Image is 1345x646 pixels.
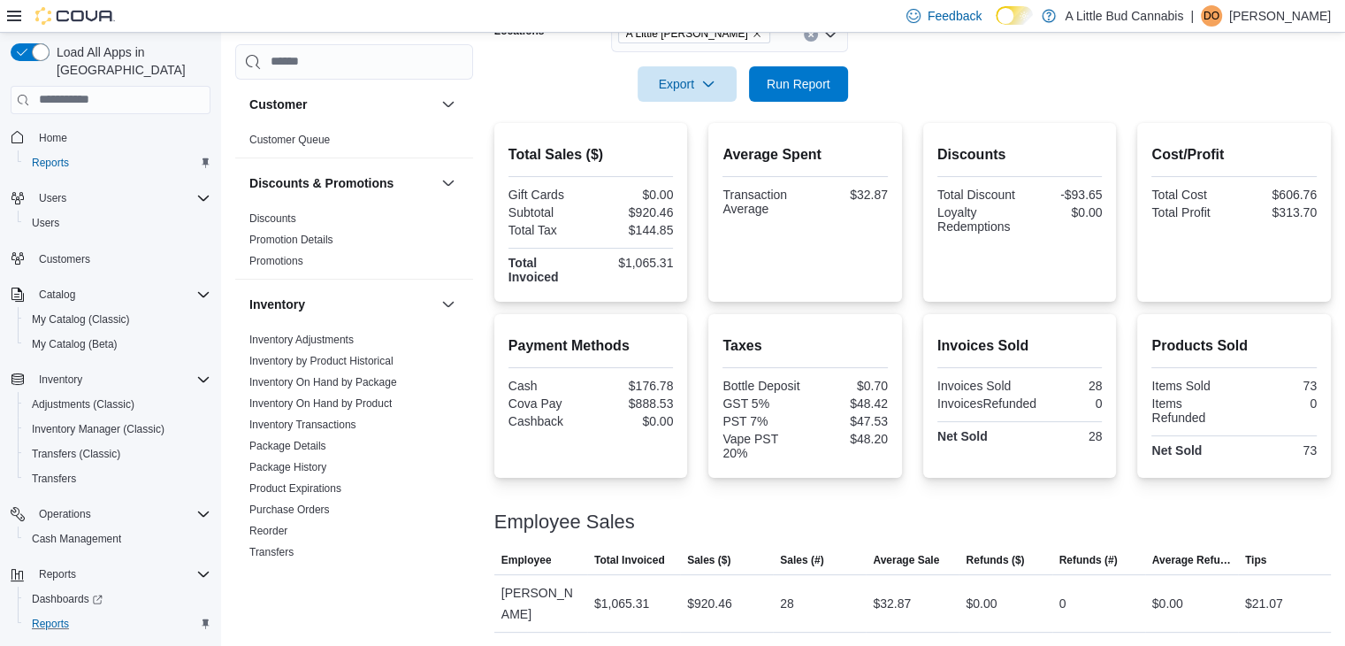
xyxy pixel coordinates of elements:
h3: Employee Sales [494,511,635,533]
div: $48.20 [809,432,888,446]
h3: Inventory [249,296,305,313]
span: Adjustments (Classic) [32,397,134,411]
span: Reorder [249,524,287,538]
span: Inventory On Hand by Product [249,396,392,411]
span: Sales (#) [780,553,823,567]
button: Operations [4,502,218,527]
div: 0 [1059,593,1066,614]
span: Inventory by Product Historical [249,354,394,368]
div: 0 [1043,396,1102,411]
span: Export [648,66,726,102]
span: Home [32,127,210,149]
div: GST 5% [722,396,801,411]
h2: Taxes [722,335,888,357]
span: Dashboards [25,588,210,610]
span: Customer Queue [249,133,330,147]
span: Operations [39,507,91,521]
a: Cash Management [25,528,128,550]
div: $32.87 [809,188,888,202]
a: Transfers [249,546,294,558]
div: Gift Cards [508,188,587,202]
div: Discounts & Promotions [235,208,473,279]
button: Users [18,211,218,235]
button: Export [638,66,737,102]
span: Inventory [32,369,210,390]
span: Transfers [25,468,210,489]
span: Inventory On Hand by Package [249,375,397,389]
button: Users [4,186,218,211]
a: Package Details [249,440,326,452]
div: Vape PST 20% [722,432,801,460]
span: Purchase Orders [249,503,330,517]
button: Reports [4,562,218,587]
div: $0.00 [966,593,997,614]
span: Reports [25,613,210,634]
button: Operations [32,504,98,525]
span: Inventory Transactions [249,418,356,432]
div: InvoicesRefunded [937,396,1036,411]
a: Inventory Manager (Classic) [25,419,172,440]
span: Dark Mode [996,25,997,26]
span: My Catalog (Classic) [32,312,130,327]
a: Transfers (Classic) [25,443,127,465]
div: Cashback [508,414,587,428]
button: Discounts & Promotions [438,173,459,194]
strong: Total Invoiced [508,256,559,284]
span: Run Report [767,75,830,93]
button: Reports [18,150,218,175]
a: Reports [25,152,76,173]
div: $1,065.31 [594,593,649,614]
span: Adjustments (Classic) [25,394,210,415]
button: Remove A Little Bud Summerland from selection in this group [752,28,762,39]
a: Dashboards [25,588,110,610]
div: 73 [1238,379,1317,393]
a: Inventory Transactions [249,419,356,431]
a: Inventory On Hand by Package [249,376,397,388]
button: Inventory Manager (Classic) [18,417,218,442]
button: Adjustments (Classic) [18,392,218,417]
a: Package History [249,461,326,473]
p: | [1190,5,1194,27]
img: Cova [35,7,115,25]
div: Loyalty Redemptions [937,205,1016,234]
div: [PERSON_NAME] [494,575,587,632]
span: Catalog [39,288,75,302]
button: Reports [18,611,218,636]
div: $313.70 [1238,205,1317,219]
a: Home [32,127,74,149]
div: $176.78 [594,379,673,393]
div: Cova Pay [508,396,587,411]
span: Users [32,216,59,230]
p: A Little Bud Cannabis [1065,5,1183,27]
h2: Payment Methods [508,335,674,357]
a: My Catalog (Beta) [25,334,125,355]
span: My Catalog (Beta) [32,337,118,351]
span: Promotion Details [249,233,333,247]
div: $0.00 [1152,593,1183,614]
button: Reports [32,564,83,585]
button: My Catalog (Beta) [18,332,218,357]
span: Home [39,131,67,145]
span: Transfers [249,545,294,559]
span: Promotions [249,254,303,268]
div: 28 [780,593,794,614]
span: Inventory Adjustments [249,333,354,347]
div: 0 [1238,396,1317,411]
span: Average Sale [873,553,939,567]
div: Total Tax [508,223,587,237]
button: Users [32,188,73,209]
button: Inventory [32,369,89,390]
span: My Catalog (Classic) [25,309,210,330]
a: Reports [25,613,76,634]
span: My Catalog (Beta) [25,334,210,355]
div: $0.70 [809,379,888,393]
button: Transfers [18,466,218,491]
button: Catalog [4,282,218,307]
span: Customers [39,252,90,266]
a: Inventory On Hand by Product [249,397,392,410]
span: Users [32,188,210,209]
button: Discounts & Promotions [249,174,434,192]
span: Inventory Manager (Classic) [25,419,210,440]
span: Dashboards [32,592,103,606]
a: Inventory by Product Historical [249,355,394,367]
